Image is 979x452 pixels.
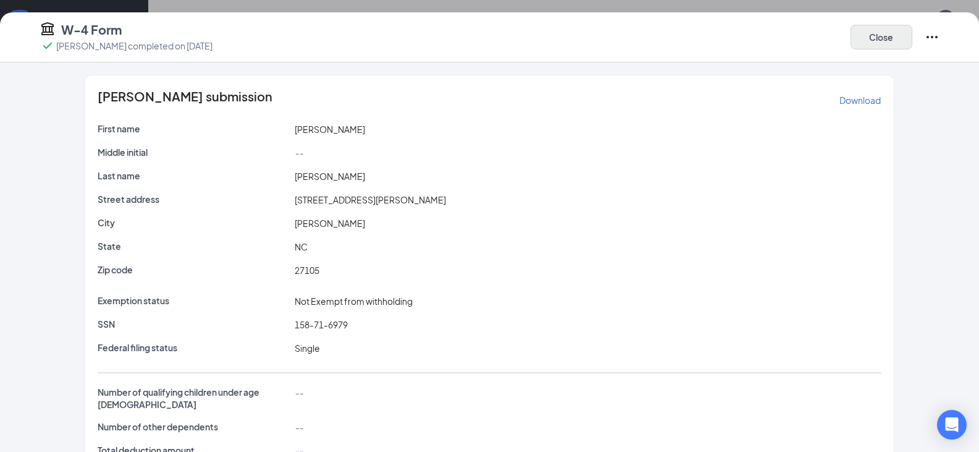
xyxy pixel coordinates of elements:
span: [STREET_ADDRESS][PERSON_NAME] [295,194,446,205]
p: [PERSON_NAME] completed on [DATE] [56,40,212,52]
button: Close [851,25,912,49]
span: -- [295,422,303,433]
p: SSN [98,318,290,330]
p: Zip code [98,263,290,276]
span: -- [295,387,303,398]
span: -- [295,147,303,158]
p: Last name [98,169,290,182]
span: Not Exempt from withholding [295,296,413,307]
p: City [98,216,290,229]
p: Download [839,94,881,106]
div: Open Intercom Messenger [937,410,967,440]
span: Single [295,343,320,354]
h4: W-4 Form [61,21,122,38]
p: Number of qualifying children under age [DEMOGRAPHIC_DATA] [98,386,290,411]
span: [PERSON_NAME] [295,171,365,182]
p: Federal filing status [98,341,290,354]
p: Number of other dependents [98,420,290,433]
span: 27105 [295,265,319,276]
span: [PERSON_NAME] [295,218,365,229]
svg: TaxGovernmentIcon [40,21,55,36]
span: [PERSON_NAME] submission [98,90,272,110]
p: Middle initial [98,146,290,158]
span: [PERSON_NAME] [295,124,365,135]
p: Street address [98,193,290,205]
button: Download [839,90,881,110]
span: NC [295,241,308,252]
span: 158-71-6979 [295,319,348,330]
svg: Ellipses [925,30,939,45]
svg: Checkmark [40,38,55,53]
p: First name [98,122,290,135]
p: State [98,240,290,252]
p: Exemption status [98,294,290,307]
